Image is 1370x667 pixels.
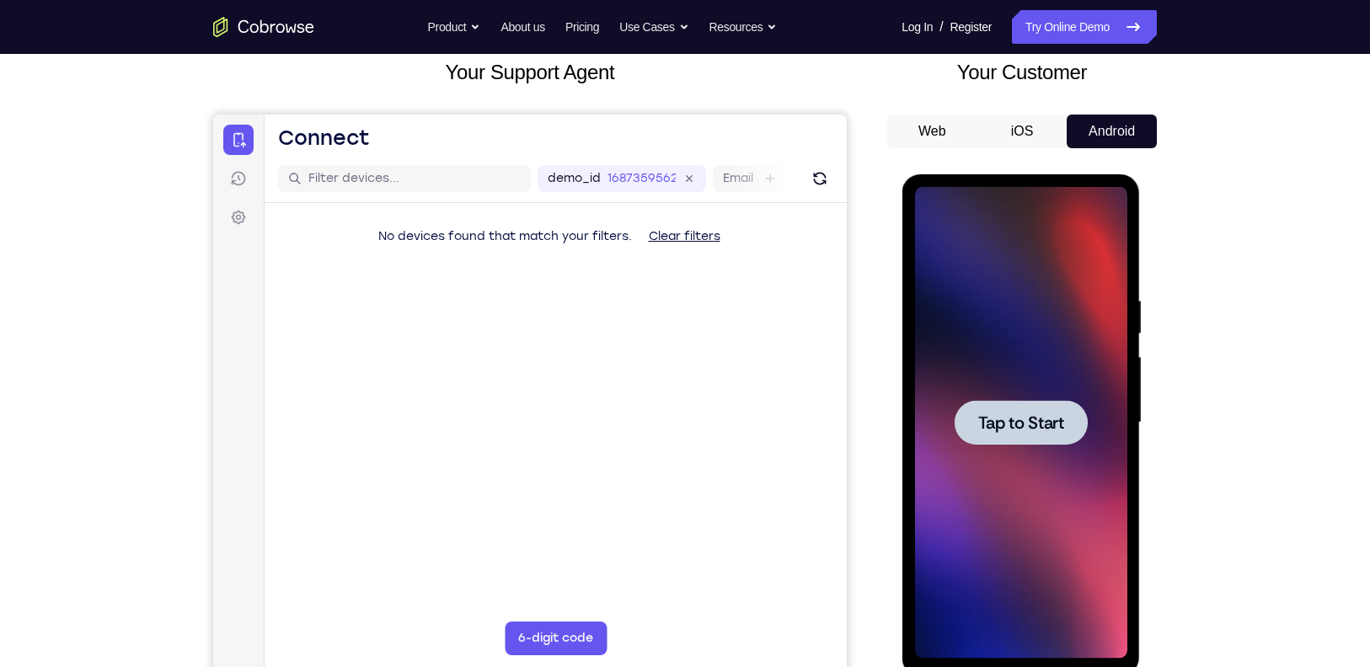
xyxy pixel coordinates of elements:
button: Use Cases [619,10,688,44]
button: Resources [709,10,778,44]
a: Pricing [565,10,599,44]
button: iOS [977,115,1068,148]
a: Log In [902,10,933,44]
button: Tap to Start [52,226,185,270]
a: Try Online Demo [1012,10,1157,44]
span: / [939,17,943,37]
a: Go to the home page [213,17,314,37]
span: No devices found that match your filters. [165,115,419,129]
span: Tap to Start [76,240,162,257]
button: Web [887,115,977,148]
h2: Your Customer [887,57,1157,88]
button: Android [1067,115,1157,148]
h2: Your Support Agent [213,57,847,88]
button: 6-digit code [292,507,393,541]
button: Clear filters [422,105,521,139]
button: Product [428,10,481,44]
a: About us [500,10,544,44]
a: Register [950,10,992,44]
